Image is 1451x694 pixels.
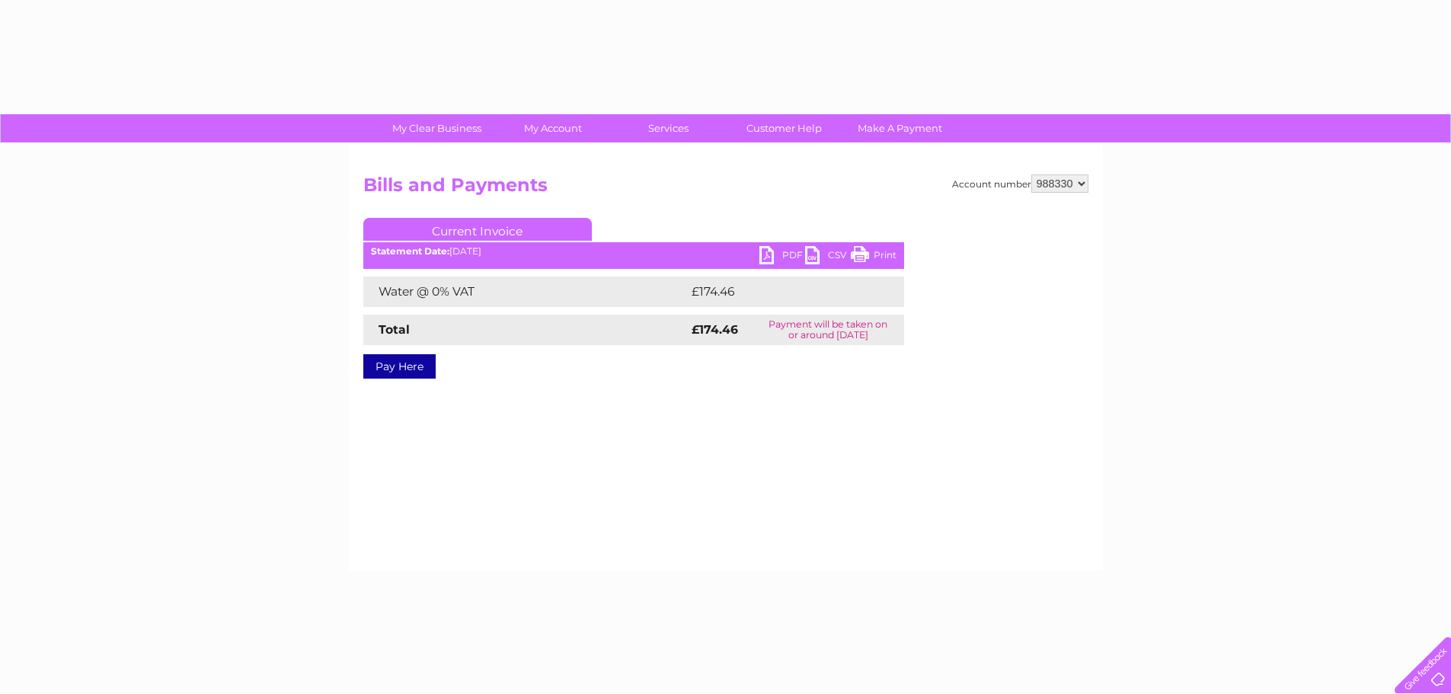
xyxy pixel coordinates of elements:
[837,114,963,142] a: Make A Payment
[721,114,847,142] a: Customer Help
[692,322,738,337] strong: £174.46
[952,174,1088,193] div: Account number
[374,114,500,142] a: My Clear Business
[363,354,436,379] a: Pay Here
[805,246,851,268] a: CSV
[688,277,876,307] td: £174.46
[606,114,731,142] a: Services
[379,322,410,337] strong: Total
[363,246,904,257] div: [DATE]
[490,114,615,142] a: My Account
[371,245,449,257] b: Statement Date:
[753,315,904,345] td: Payment will be taken on or around [DATE]
[851,246,896,268] a: Print
[363,218,592,241] a: Current Invoice
[363,174,1088,203] h2: Bills and Payments
[759,246,805,268] a: PDF
[363,277,688,307] td: Water @ 0% VAT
